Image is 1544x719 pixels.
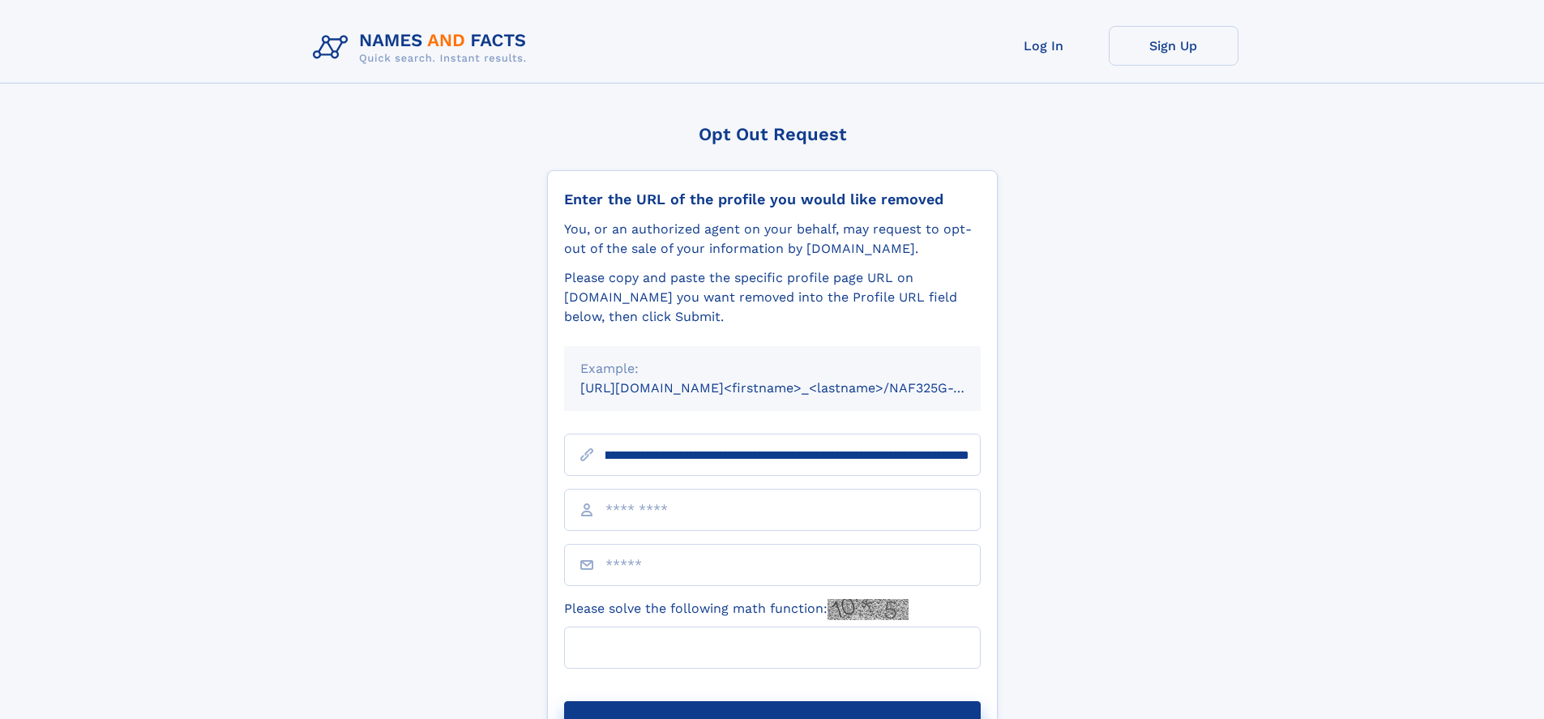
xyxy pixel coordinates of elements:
[547,124,998,144] div: Opt Out Request
[979,26,1109,66] a: Log In
[580,359,964,379] div: Example:
[564,268,981,327] div: Please copy and paste the specific profile page URL on [DOMAIN_NAME] you want removed into the Pr...
[564,599,909,620] label: Please solve the following math function:
[564,190,981,208] div: Enter the URL of the profile you would like removed
[580,380,1012,396] small: [URL][DOMAIN_NAME]<firstname>_<lastname>/NAF325G-xxxxxxxx
[1109,26,1238,66] a: Sign Up
[306,26,540,70] img: Logo Names and Facts
[564,220,981,259] div: You, or an authorized agent on your behalf, may request to opt-out of the sale of your informatio...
